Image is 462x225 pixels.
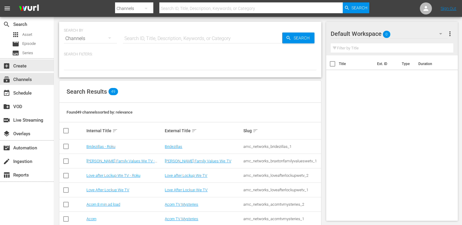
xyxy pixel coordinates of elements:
[86,173,140,178] a: Love after Lockup We TV - Roku
[165,144,182,149] a: Bridezillas
[3,171,10,179] span: Reports
[86,188,129,192] a: Love After Lockup We TV
[3,76,10,83] span: Channels
[282,33,314,43] button: Search
[192,128,197,133] span: sort
[398,55,414,72] th: Type
[22,41,36,47] span: Episode
[108,88,118,95] span: 49
[291,33,314,43] span: Search
[86,144,115,149] a: Bridezillas - Roku
[446,30,453,37] span: more_vert
[12,49,19,57] span: Series
[414,55,451,72] th: Duration
[3,144,10,152] span: Automation
[3,103,10,110] span: VOD
[12,31,19,38] span: Asset
[383,28,390,41] span: 0
[165,159,231,163] a: [PERSON_NAME] Family Values We TV
[165,217,198,221] a: Acorn TV Mysteries
[86,127,163,134] div: Internal Title
[86,217,96,221] a: Acorn
[243,159,320,163] div: amc_networks_braxtonfamilyvalueswetv_1
[3,62,10,70] span: Create
[22,32,32,38] span: Asset
[3,130,10,137] span: Overlays
[22,50,33,56] span: Series
[243,202,320,207] div: amc_networks_acorntvmysteries_2
[243,188,320,192] div: amc_networks_loveafterlockupwetv_1
[243,144,320,149] div: amc_networks_bridezillas_1
[64,30,117,47] div: Channels
[165,202,198,207] a: Acorn TV Mysteries
[64,52,317,57] p: Search Filters:
[373,55,398,72] th: Ext. ID
[343,2,369,13] button: Search
[12,40,19,48] span: Episode
[165,173,207,178] a: Love after Lockup We TV
[339,55,373,72] th: Title
[331,25,448,42] div: Default Workspace
[243,173,320,178] div: amc_networks_loveafterlockupwetv_2
[14,2,43,16] img: ans4CAIJ8jUAAAAAAAAAAAAAAAAAAAAAAAAgQb4GAAAAAAAAAAAAAAAAAAAAAAAAJMjXAAAAAAAAAAAAAAAAAAAAAAAAgAT5G...
[165,188,208,192] a: Love After Lockup We TV
[3,89,10,97] span: Schedule
[3,21,10,28] span: Search
[243,217,320,221] div: amc_networks_acorntvmysteries_1
[3,117,10,124] span: Live Streaming
[441,6,456,11] a: Sign Out
[86,159,157,168] a: [PERSON_NAME] Family Values We TV - Roku
[446,27,453,41] button: more_vert
[67,110,133,114] span: Found 49 channels sorted by: relevance
[165,127,242,134] div: External Title
[86,202,120,207] a: Acorn 8 min ad load
[112,128,118,133] span: sort
[243,127,320,134] div: Slug
[3,158,10,165] span: Ingestion
[67,88,107,95] span: Search Results
[351,2,367,13] span: Search
[4,5,11,12] span: menu
[253,128,258,133] span: sort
